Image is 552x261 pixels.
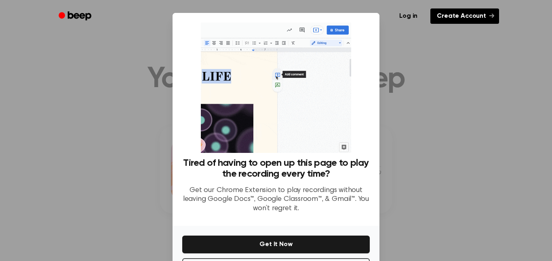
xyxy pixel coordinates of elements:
a: Beep [53,8,99,24]
p: Get our Chrome Extension to play recordings without leaving Google Docs™, Google Classroom™, & Gm... [182,186,370,213]
a: Create Account [430,8,499,24]
img: Beep extension in action [201,23,351,153]
h3: Tired of having to open up this page to play the recording every time? [182,158,370,180]
a: Log in [391,7,426,25]
button: Get It Now [182,236,370,253]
